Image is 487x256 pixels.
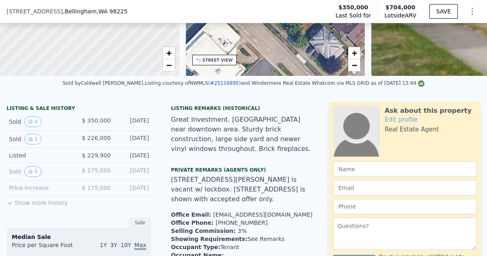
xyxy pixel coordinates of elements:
a: Edit profile [385,116,418,123]
li: [PHONE_NUMBER] [171,219,316,227]
div: Private Remarks (Agents Only) [171,167,316,175]
span: − [166,60,171,70]
li: 3% [171,227,316,235]
div: Ask about this property [385,106,472,116]
div: [DATE] [117,151,149,159]
button: View historical data [24,116,41,127]
div: [DATE] [117,116,149,127]
span: 10Y [121,242,131,248]
span: $ 175,000 [82,185,111,191]
div: LISTING & SALE HISTORY [6,105,151,113]
button: Show Options [464,3,481,19]
img: NWMLS Logo [418,80,425,87]
span: Max [134,242,146,250]
a: Zoom out [348,59,360,71]
button: Show more history [6,196,68,207]
button: View historical data [24,134,41,144]
div: Sold [9,116,73,127]
input: Name [333,161,476,177]
span: Lotside ARV [384,11,416,19]
div: Real Estate Agent [385,125,439,133]
div: [DATE] [117,166,149,177]
span: , WA 98225 [97,8,127,15]
span: + [166,48,171,58]
a: Zoom in [163,47,175,59]
div: Sale [129,217,151,228]
span: [STREET_ADDRESS][PERSON_NAME] is vacant w/ lockbox. [STREET_ADDRESS] is shown with accepted offer... [171,176,305,203]
input: Phone [333,199,476,214]
a: Zoom in [348,47,360,59]
strong: Showing Requirements : [171,236,247,242]
li: [EMAIL_ADDRESS][DOMAIN_NAME] [171,211,316,219]
div: [DATE] [117,184,149,192]
div: Listing courtesy of NWMLS and Windermere Real Estate Whatcom via MLS GRID as of [DATE] 13:49 [145,80,425,86]
span: + [352,48,357,58]
strong: Occupant Type : [171,244,220,250]
a: (#25116895) [208,80,241,86]
div: STREET VIEW [203,57,233,63]
div: Listed [9,151,73,159]
li: See Remarks [171,235,316,243]
span: $ 350,000 [82,117,111,124]
span: [STREET_ADDRESS] [6,7,63,15]
div: [DATE] [117,134,149,144]
span: 1Y [100,242,107,248]
span: Last Sold for [336,11,371,19]
li: Tenant [171,243,316,251]
span: $ 175,000 [82,167,111,174]
span: , Bellingham [63,7,127,15]
div: Median Sale [12,233,146,241]
div: Great Investment. [GEOGRAPHIC_DATA] near downtown area. Sturdy brick construction, large side yar... [171,115,316,154]
div: Listing Remarks (Historical) [171,105,316,112]
input: Email [333,180,476,196]
div: Sold [9,166,73,177]
div: Sold by Coldwell [PERSON_NAME] . [62,80,144,86]
span: $ 229,900 [82,152,111,159]
span: 3Y [110,242,117,248]
div: Price per Square Foot [12,241,79,254]
span: Selling Commission: [171,228,237,234]
button: View historical data [24,166,41,177]
span: $350,000 [338,3,368,11]
a: Zoom out [163,59,175,71]
span: Office Email: [171,211,213,218]
button: SAVE [429,4,458,19]
span: Office Phone: [171,219,215,226]
div: Price Increase [9,184,73,192]
div: Sold [9,134,73,144]
span: $704,000 [386,4,416,11]
span: − [352,60,357,70]
span: $ 226,000 [82,135,111,141]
